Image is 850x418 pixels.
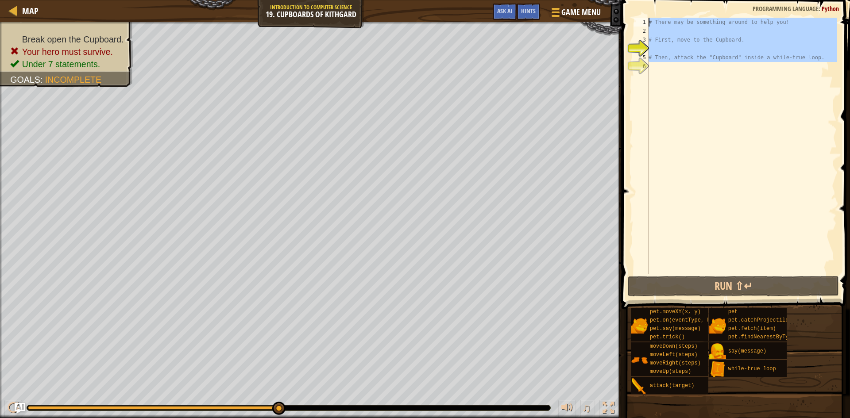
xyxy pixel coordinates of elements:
[10,58,124,70] li: Under 7 statements.
[18,5,39,17] a: Map
[631,317,648,334] img: portrait.png
[819,4,822,13] span: :
[631,378,648,395] img: portrait.png
[728,348,766,354] span: say(message)
[45,75,101,84] span: Incomplete
[634,44,649,53] div: 4
[709,361,726,378] img: portrait.png
[650,343,698,349] span: moveDown(steps)
[4,400,22,418] button: Ctrl + P: Play
[558,400,576,418] button: Adjust volume
[728,334,814,340] span: pet.findNearestByType(type)
[22,47,113,57] span: Your hero must survive.
[10,33,124,46] li: Break open the Cupboard.
[728,366,776,372] span: while-true loop
[650,309,701,315] span: pet.moveXY(x, y)
[822,4,839,13] span: Python
[10,75,40,84] span: Goals
[650,334,685,340] span: pet.trick()
[40,75,45,84] span: :
[561,7,601,18] span: Game Menu
[493,4,517,20] button: Ask AI
[728,309,738,315] span: pet
[634,18,649,27] div: 1
[650,360,701,366] span: moveRight(steps)
[728,326,776,332] span: pet.fetch(item)
[22,35,124,44] span: Break open the Cupboard.
[22,5,39,17] span: Map
[650,326,701,332] span: pet.say(message)
[631,352,648,368] img: portrait.png
[545,4,606,24] button: Game Menu
[521,7,536,15] span: Hints
[709,343,726,360] img: portrait.png
[10,46,124,58] li: Your hero must survive.
[709,317,726,334] img: portrait.png
[728,317,811,323] span: pet.catchProjectile(arrow)
[22,59,100,69] span: Under 7 statements.
[650,317,733,323] span: pet.on(eventType, handler)
[497,7,512,15] span: Ask AI
[628,276,839,296] button: Run ⇧↵
[634,35,649,44] div: 3
[650,383,695,389] span: attack(target)
[650,352,698,358] span: moveLeft(steps)
[634,27,649,35] div: 2
[580,400,595,418] button: ♫
[634,62,649,71] div: 6
[753,4,819,13] span: Programming language
[634,53,649,62] div: 5
[650,368,692,375] span: moveUp(steps)
[599,400,617,418] button: Toggle fullscreen
[582,401,591,414] span: ♫
[15,403,25,414] button: Ask AI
